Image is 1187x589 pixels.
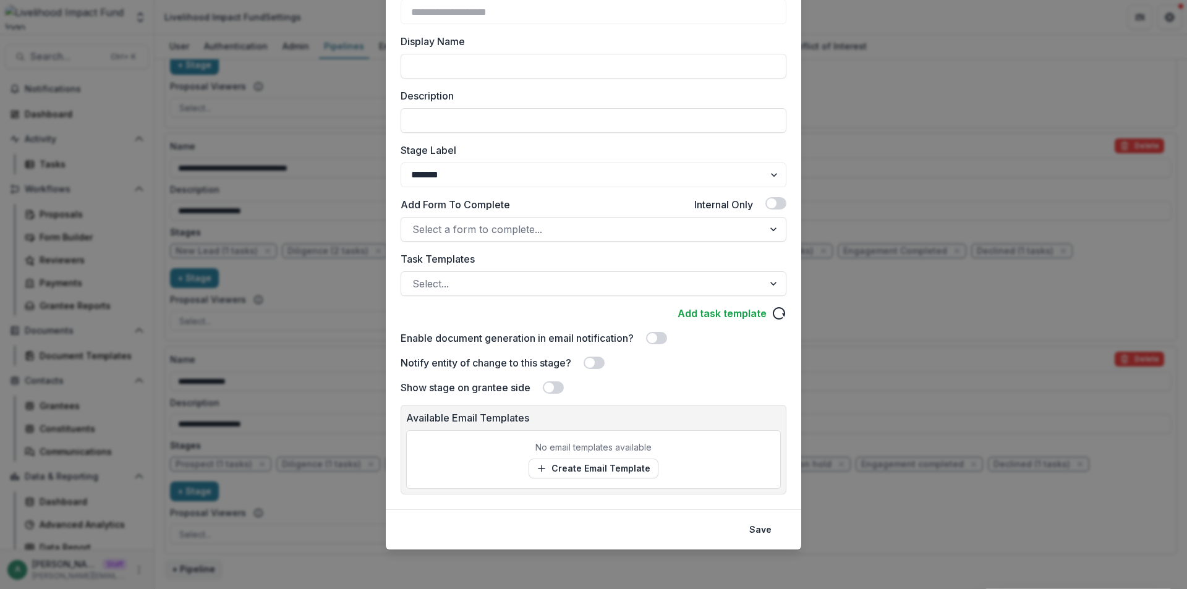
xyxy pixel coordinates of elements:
label: Enable document generation in email notification? [401,331,634,345]
label: Description [401,88,779,103]
label: Task Templates [401,252,779,266]
label: Show stage on grantee side [401,380,530,395]
a: Create Email Template [529,459,658,478]
label: Display Name [401,34,779,49]
label: Internal Only [694,197,753,212]
button: Save [742,520,779,540]
label: Notify entity of change to this stage? [401,355,571,370]
a: Add task template [678,306,767,321]
p: Available Email Templates [406,410,781,425]
p: No email templates available [535,441,652,454]
label: Stage Label [401,143,779,158]
label: Add Form To Complete [401,197,510,212]
svg: reload [772,306,786,321]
